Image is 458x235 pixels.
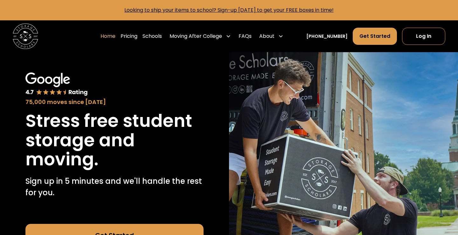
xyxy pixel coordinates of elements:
[25,73,88,96] img: Google 4.7 star rating
[25,111,204,169] h1: Stress free student storage and moving.
[124,6,334,14] a: Looking to ship your items to school? Sign-up [DATE] to get your FREE boxes in time!
[167,27,233,45] div: Moving After College
[257,27,286,45] div: About
[239,27,252,45] a: FAQs
[142,27,162,45] a: Schools
[402,28,445,45] a: Log In
[121,27,137,45] a: Pricing
[101,27,115,45] a: Home
[259,32,274,40] div: About
[13,24,38,49] a: home
[170,32,222,40] div: Moving After College
[25,98,204,106] div: 75,000 moves since [DATE]
[25,176,204,198] p: Sign up in 5 minutes and we'll handle the rest for you.
[13,24,38,49] img: Storage Scholars main logo
[306,33,348,40] a: [PHONE_NUMBER]
[353,28,397,45] a: Get Started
